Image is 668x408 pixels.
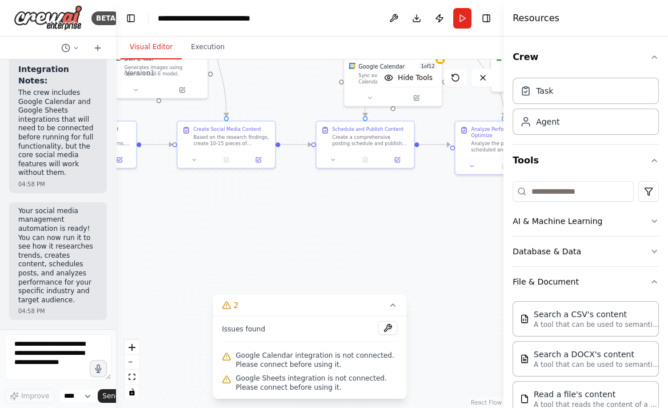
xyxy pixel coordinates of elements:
div: Search a DOCX's content [534,349,659,360]
div: Analyze the performance of scheduled and published content, track engagement metrics, and provide... [471,141,548,153]
div: Research Trending ContentResearch current trending topics, viral content patterns, and industry-s... [38,121,137,169]
button: No output available [349,155,382,165]
button: toggle interactivity [125,385,139,399]
nav: breadcrumb [158,13,285,24]
div: Research Trending Content [54,126,118,133]
g: Edge from 55e9f193-f2e3-4ee5-ad9d-eaa21898108c to 5bb8ee18-3750-4eac-87c7-9c1db8e58d46 [337,26,369,116]
button: Start a new chat [89,41,107,55]
span: Send [102,391,119,401]
div: Google Calendar [358,63,405,71]
img: CSVSearchTool [520,314,529,323]
div: Analyze Performance and Optimize [471,126,548,139]
p: A tool that can be used to semantic search a query from a DOCX's content. [534,360,659,369]
strong: Integration Notes: [18,65,69,85]
div: Sync events with Google Calendar [358,72,437,85]
button: Improve [5,389,54,403]
div: Version 1 [125,69,155,78]
span: Issues found [222,325,266,334]
div: Generates images using OpenAI's Dall-E model. [125,64,203,77]
button: Hide right sidebar [478,10,494,26]
g: Edge from 63bec019-3c7a-4067-b751-974386412e0d to 6f097fd4-96f3-4a50-ba2d-8c49cf0b5e68 [141,141,172,149]
div: 04:58 PM [18,180,98,189]
button: Crew [513,41,659,73]
div: Create a comprehensive posting schedule and publish the created content across multiple social me... [332,134,409,147]
button: Open in side panel [383,155,411,165]
div: Dall-E Tool [125,55,153,63]
img: DallETool [115,55,121,61]
img: Logo [14,5,82,31]
span: Hide Tools [398,73,433,82]
div: Crew [513,73,659,144]
button: zoom in [125,340,139,355]
div: Search a CSV's content [534,309,659,320]
div: Based on the research findings, create 10-15 pieces of engaging social media content for {company... [193,134,270,147]
button: fit view [125,370,139,385]
div: Read a file's content [534,389,659,400]
div: Agent [536,116,559,127]
div: Google Sheets [490,49,590,93]
p: A tool that can be used to semantic search a query from a CSV's content. [534,320,659,329]
h4: Resources [513,11,559,25]
button: AI & Machine Learning [513,206,659,236]
span: Number of enabled actions [418,63,437,71]
button: 2 [213,295,407,316]
span: Google Sheets integration is not connected. Please connect before using it. [236,374,398,392]
button: Open in side panel [245,155,272,165]
span: Improve [21,391,49,401]
button: Open in side panel [106,155,133,165]
div: Google CalendarGoogle Calendar1of12Sync events with Google Calendar [343,57,443,107]
button: Open in side panel [159,85,204,95]
img: Google Calendar [349,63,355,69]
button: No output available [487,161,521,171]
g: Edge from 5bb8ee18-3750-4eac-87c7-9c1db8e58d46 to b89e74ee-98d4-4e4f-9a6f-1f8e7c260f38 [419,141,450,149]
div: Task [536,85,553,97]
span: 2 [234,299,239,311]
button: Open in side panel [394,93,438,103]
button: Hide left sidebar [123,10,139,26]
img: DOCXSearchTool [520,354,529,363]
button: Database & Data [513,237,659,266]
div: 04:58 PM [18,307,98,315]
button: No output available [210,155,243,165]
img: Google Sheets [496,55,502,61]
div: Analyze Performance and OptimizeAnalyze the performance of scheduled and published content, track... [454,121,554,175]
div: Create Social Media Content [193,126,261,133]
button: Execution [182,35,234,59]
div: Schedule and Publish ContentCreate a comprehensive posting schedule and publish the created conte... [315,121,415,169]
div: Create Social Media ContentBased on the research findings, create 10-15 pieces of engaging social... [177,121,276,169]
button: Switch to previous chat [57,41,84,55]
div: DallEToolDall-E ToolGenerates images using OpenAI's Dall-E model. [109,49,209,99]
p: The crew includes Google Calendar and Google Sheets integrations that will need to be connected b... [18,89,98,178]
g: Edge from d7ad653b-9870-4d1f-8fec-c65be0174513 to 6f097fd4-96f3-4a50-ba2d-8c49cf0b5e68 [210,26,230,116]
button: Send [98,389,133,403]
p: Your social media management automation is ready! You can now run it to see how it researches tre... [18,207,98,305]
g: Edge from 6f097fd4-96f3-4a50-ba2d-8c49cf0b5e68 to 5bb8ee18-3750-4eac-87c7-9c1db8e58d46 [280,141,311,149]
div: BETA [91,11,120,25]
button: Click to speak your automation idea [90,360,107,377]
button: zoom out [125,355,139,370]
img: FileReadTool [520,394,529,403]
div: React Flow controls [125,340,139,399]
a: React Flow attribution [471,399,502,406]
button: Tools [513,145,659,177]
div: Schedule and Publish Content [332,126,403,133]
span: Google Calendar integration is not connected. Please connect before using it. [236,351,398,369]
div: Research current trending topics, viral content patterns, and industry-specific news in {industry... [54,134,131,147]
button: Visual Editor [121,35,182,59]
button: File & Document [513,267,659,297]
button: Hide Tools [377,69,439,87]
